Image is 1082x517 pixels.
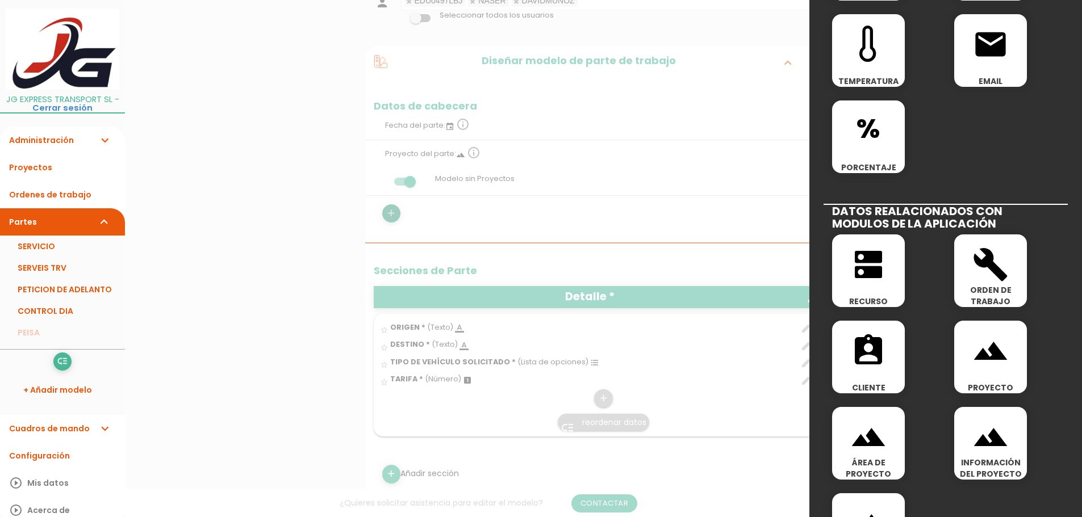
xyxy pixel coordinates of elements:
[850,419,887,455] i: landscape
[832,296,905,307] span: RECURSO
[954,457,1027,480] span: INFORMACIÓN DEL PROYECTO
[832,100,905,149] span: %
[954,382,1027,393] span: PROYECTO
[850,333,887,369] i: assignment_ind
[954,75,1027,87] span: EMAIL
[832,457,905,480] span: ÁREA DE PROYECTO
[972,26,1009,62] i: email
[832,75,905,87] span: TEMPERATURA
[972,246,1009,283] i: build
[972,419,1009,455] i: landscape
[832,162,905,173] span: PORCENTAJE
[850,246,887,283] i: dns
[832,382,905,393] span: CLIENTE
[972,333,1009,369] i: landscape
[824,204,1068,230] h2: DATOS REALACIONADOS CON MODULOS DE LA APLICACIÓN
[954,284,1027,307] span: ORDEN DE TRABAJO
